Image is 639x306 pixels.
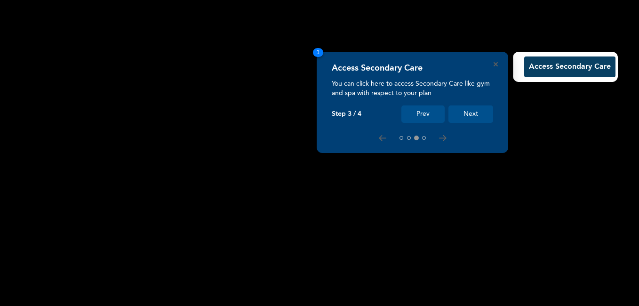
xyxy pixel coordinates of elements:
[332,79,493,98] p: You can click here to access Secondary Care like gym and spa with respect to your plan
[448,105,493,123] button: Next
[494,62,498,66] button: Close
[332,63,423,73] h4: Access Secondary Care
[332,110,361,118] p: Step 3 / 4
[313,48,323,57] span: 3
[524,56,615,77] button: Access Secondary Care
[401,105,445,123] button: Prev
